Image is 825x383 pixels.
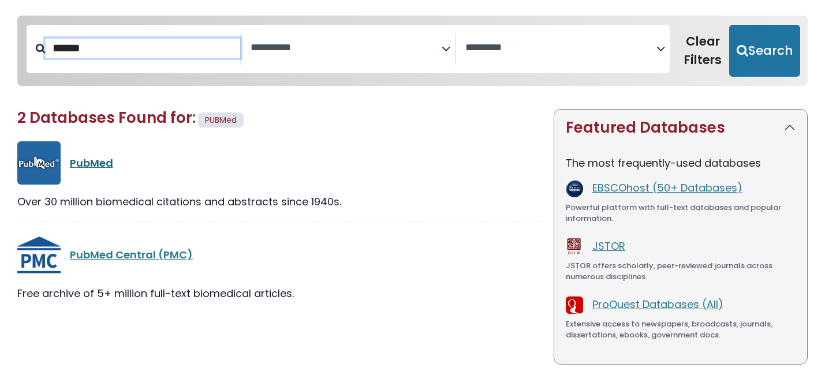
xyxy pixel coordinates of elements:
nav: Search filters [17,16,808,86]
span: 2 Databases Found for: [17,107,196,128]
button: Featured Databases [554,110,807,146]
p: The most frequently-used databases [566,155,796,171]
textarea: Search [251,42,442,54]
a: JSTOR [592,239,625,253]
button: Clear Filters [677,25,729,77]
span: PUBMed [205,114,237,126]
div: Powerful platform with full-text databases and popular information. [566,202,796,224]
a: PubMed [70,156,113,170]
textarea: Search [465,42,656,54]
div: Free archive of 5+ million full-text biomedical articles. [17,286,540,301]
button: Submit for Search Results [729,25,800,77]
a: ProQuest Databases (All) [592,297,723,311]
a: PubMed Central (PMC) [70,247,193,262]
input: Search database by title or keyword [46,39,240,58]
a: EBSCOhost (50+ Databases) [592,181,742,195]
div: Extensive access to newspapers, broadcasts, journals, dissertations, ebooks, government docs. [566,318,796,341]
div: JSTOR offers scholarly, peer-reviewed journals across numerous disciplines. [566,260,796,283]
div: Over 30 million biomedical citations and abstracts since 1940s. [17,194,540,209]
